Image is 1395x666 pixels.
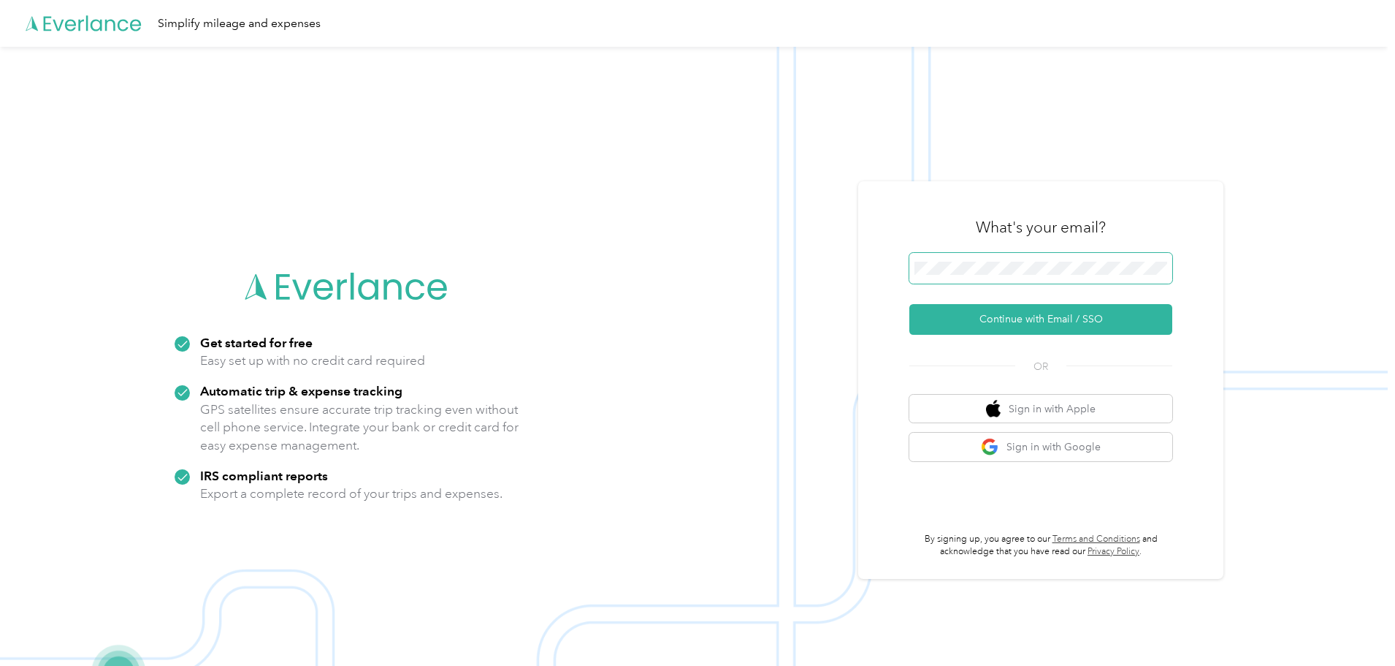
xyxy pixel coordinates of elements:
[1015,359,1066,374] span: OR
[1088,546,1139,557] a: Privacy Policy
[909,304,1172,335] button: Continue with Email / SSO
[200,485,502,503] p: Export a complete record of your trips and expenses.
[158,15,321,33] div: Simplify mileage and expenses
[976,217,1106,238] h3: What's your email?
[909,433,1172,461] button: google logoSign in with Google
[200,352,425,370] p: Easy set up with no credit card required
[909,395,1172,423] button: apple logoSign in with Apple
[200,335,313,350] strong: Get started for free
[909,533,1172,559] p: By signing up, you agree to our and acknowledge that you have read our .
[200,401,519,455] p: GPS satellites ensure accurate trip tracking even without cell phone service. Integrate your bank...
[981,438,999,456] img: google logo
[200,468,328,483] strong: IRS compliant reports
[200,383,402,398] strong: Automatic trip & expense tracking
[986,400,1001,418] img: apple logo
[1052,534,1140,545] a: Terms and Conditions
